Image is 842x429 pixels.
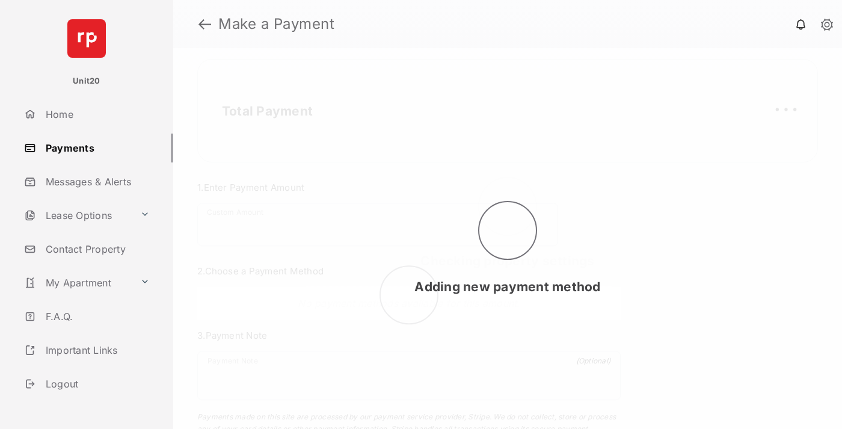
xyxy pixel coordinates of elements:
a: Logout [19,369,173,398]
span: Checking property settings [420,253,594,268]
a: Messages & Alerts [19,167,173,196]
img: svg+xml;base64,PHN2ZyB4bWxucz0iaHR0cDovL3d3dy53My5vcmcvMjAwMC9zdmciIHdpZHRoPSI2NCIgaGVpZ2h0PSI2NC... [67,19,106,58]
a: Home [19,100,173,129]
a: Lease Options [19,201,135,230]
a: Important Links [19,336,155,365]
a: F.A.Q. [19,302,173,331]
a: Payments [19,134,173,162]
a: My Apartment [19,268,135,297]
a: Contact Property [19,235,173,264]
p: Unit20 [73,75,100,87]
